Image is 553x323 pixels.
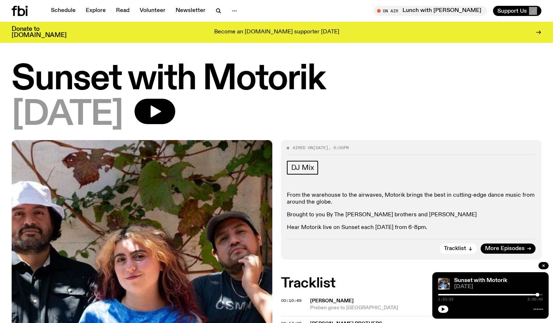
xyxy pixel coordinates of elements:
a: Sunset with Motorik [454,278,507,283]
h1: Sunset with Motorik [12,63,541,96]
button: On AirLunch with [PERSON_NAME] [373,6,487,16]
a: Schedule [47,6,80,16]
button: Support Us [493,6,541,16]
a: DJ Mix [287,161,318,175]
h3: Donate to [DOMAIN_NAME] [12,26,67,38]
p: Brought to you By The [PERSON_NAME] brothers and [PERSON_NAME] [287,212,536,218]
span: Tracklist [444,246,466,252]
a: Newsletter [171,6,210,16]
span: Preben goes to [GEOGRAPHIC_DATA] [310,304,542,311]
a: Explore [81,6,110,16]
button: 00:16:49 [281,299,301,303]
span: 00:16:49 [281,298,301,303]
p: Become an [DOMAIN_NAME] supporter [DATE] [214,29,339,36]
span: Support Us [497,8,527,14]
img: Andrew, Reenie, and Pat stand in a row, smiling at the camera, in dappled light with a vine leafe... [438,278,450,290]
span: [DATE] [454,284,543,290]
span: Aired on [293,145,313,151]
span: DJ Mix [291,164,314,172]
span: , 6:00pm [328,145,349,151]
h2: Tracklist [281,277,542,290]
a: Read [112,6,134,16]
span: 2:00:00 [528,298,543,301]
a: Volunteer [135,6,170,16]
span: [DATE] [313,145,328,151]
p: Hear Motorik live on Sunset each [DATE] from 6-8pm. [287,224,536,231]
span: [DATE] [12,99,123,131]
span: More Episodes [485,246,525,252]
p: From the warehouse to the airwaves, Motorik brings the best in cutting-edge dance music from arou... [287,192,536,206]
span: 1:53:53 [438,298,453,301]
span: [PERSON_NAME] [310,298,354,303]
a: More Episodes [481,244,536,254]
button: Tracklist [440,244,477,254]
